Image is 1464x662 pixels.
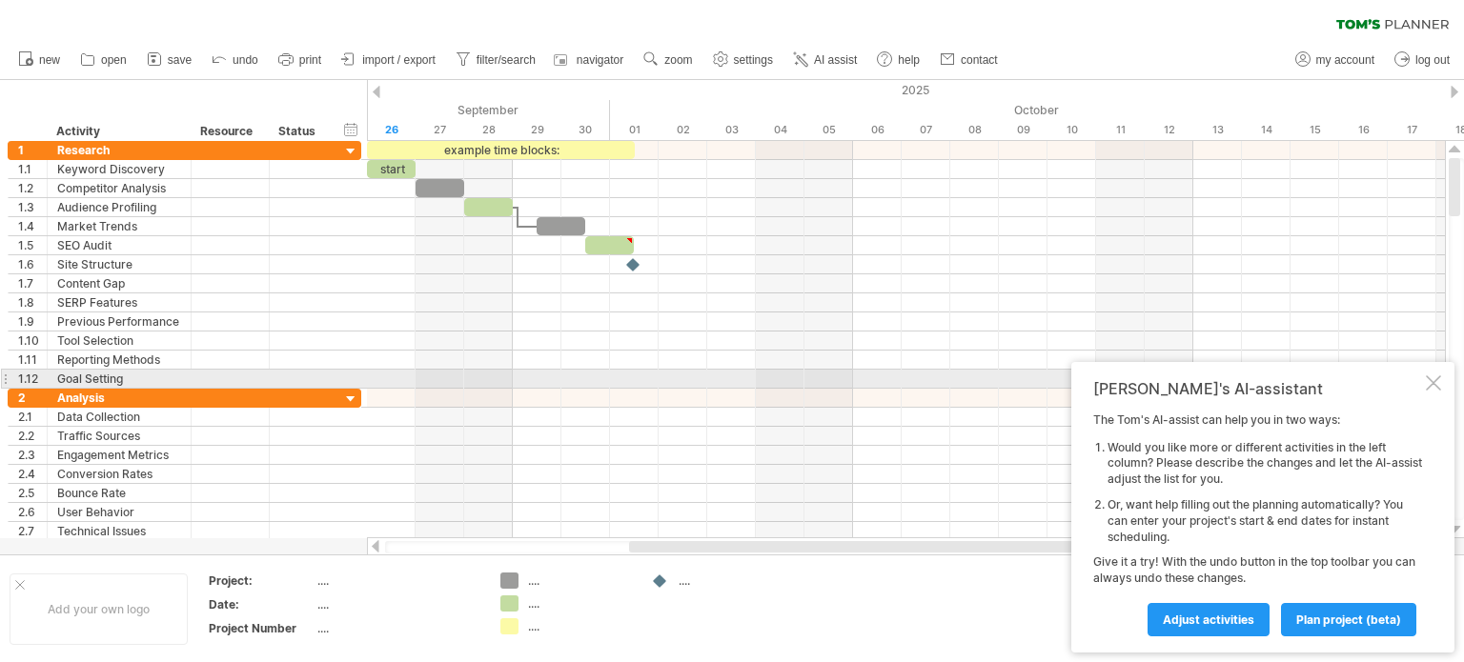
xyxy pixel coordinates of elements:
div: Wednesday, 15 October 2025 [1291,120,1339,140]
div: 1.1 [18,160,47,178]
div: Friday, 26 September 2025 [367,120,416,140]
span: undo [233,53,258,67]
span: contact [961,53,998,67]
span: save [168,53,192,67]
div: 1.3 [18,198,47,216]
div: Analysis [57,389,181,407]
div: 1.11 [18,351,47,369]
a: zoom [639,48,698,72]
div: SEO Audit [57,236,181,254]
div: 1.4 [18,217,47,235]
div: Tool Selection [57,331,181,350]
a: AI assist [788,48,863,72]
div: Activity [56,122,180,141]
span: print [299,53,321,67]
div: Bounce Rate [57,484,181,502]
div: Saturday, 27 September 2025 [416,120,464,140]
div: 1 [18,141,47,159]
span: AI assist [814,53,857,67]
div: 2.6 [18,503,47,521]
div: [PERSON_NAME]'s AI-assistant [1093,379,1422,398]
span: settings [734,53,773,67]
div: SERP Features [57,293,181,311]
div: 1.8 [18,293,47,311]
div: Resource [200,122,258,141]
div: Project Number [209,620,314,636]
div: 2 [18,389,47,407]
span: filter/search [477,53,536,67]
a: save [142,48,197,72]
div: User Behavior [57,503,181,521]
div: Project: [209,572,314,589]
div: Goal Setting [57,370,181,388]
div: Reporting Methods [57,351,181,369]
div: Saturday, 11 October 2025 [1096,120,1145,140]
a: plan project (beta) [1281,603,1416,636]
div: Date: [209,596,314,612]
div: Audience Profiling [57,198,181,216]
div: Monday, 29 September 2025 [513,120,561,140]
div: Site Structure [57,255,181,273]
div: start [367,160,416,178]
li: Would you like more or different activities in the left column? Please describe the changes and l... [1108,440,1422,488]
div: 2.3 [18,446,47,464]
a: filter/search [451,48,541,72]
span: new [39,53,60,67]
div: Friday, 3 October 2025 [707,120,756,140]
span: help [898,53,920,67]
div: Sunday, 12 October 2025 [1145,120,1193,140]
div: Sunday, 28 September 2025 [464,120,513,140]
span: plan project (beta) [1296,612,1401,627]
div: Tuesday, 30 September 2025 [561,120,610,140]
span: navigator [577,53,623,67]
div: Previous Performance [57,312,181,331]
span: Adjust activities [1163,612,1254,627]
a: my account [1291,48,1380,72]
div: Sunday, 5 October 2025 [804,120,853,140]
li: Or, want help filling out the planning automatically? You can enter your project's start & end da... [1108,497,1422,545]
a: undo [207,48,264,72]
div: 1.10 [18,331,47,350]
a: log out [1390,48,1455,72]
a: contact [935,48,1004,72]
div: Content Gap [57,274,181,292]
a: new [13,48,66,72]
div: Market Trends [57,217,181,235]
a: print [274,48,327,72]
span: import / export [362,53,436,67]
span: log out [1415,53,1450,67]
span: my account [1316,53,1374,67]
div: .... [679,572,783,589]
div: Monday, 13 October 2025 [1193,120,1242,140]
span: zoom [664,53,692,67]
div: Research [57,141,181,159]
div: 2.4 [18,465,47,483]
div: .... [317,572,478,589]
div: Saturday, 4 October 2025 [756,120,804,140]
a: settings [708,48,779,72]
div: 2.7 [18,522,47,540]
div: 2.1 [18,408,47,426]
div: 1.5 [18,236,47,254]
div: example time blocks: [367,141,635,159]
a: navigator [551,48,629,72]
div: Keyword Discovery [57,160,181,178]
div: Thursday, 16 October 2025 [1339,120,1388,140]
div: Engagement Metrics [57,446,181,464]
div: Traffic Sources [57,427,181,445]
div: The Tom's AI-assist can help you in two ways: Give it a try! With the undo button in the top tool... [1093,412,1422,635]
div: Competitor Analysis [57,179,181,197]
div: Monday, 6 October 2025 [853,120,902,140]
div: .... [528,572,632,589]
div: Thursday, 9 October 2025 [999,120,1047,140]
div: 1.2 [18,179,47,197]
div: .... [528,618,632,634]
div: 2.5 [18,484,47,502]
div: Wednesday, 1 October 2025 [610,120,659,140]
div: Thursday, 2 October 2025 [659,120,707,140]
div: Add your own logo [10,573,188,645]
a: open [75,48,132,72]
div: 1.6 [18,255,47,273]
div: 1.12 [18,370,47,388]
div: Friday, 17 October 2025 [1388,120,1436,140]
